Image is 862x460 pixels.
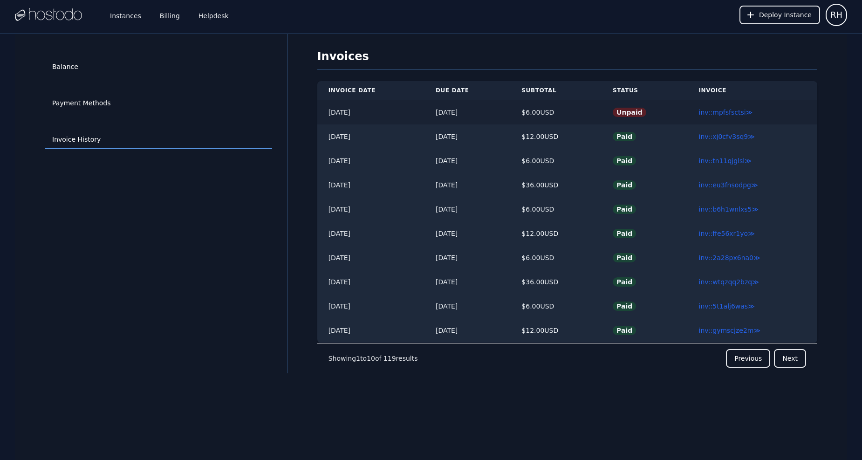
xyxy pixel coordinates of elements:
span: RH [830,8,842,21]
a: inv::2a28px6na0≫ [699,254,760,261]
td: [DATE] [317,124,424,149]
td: [DATE] [317,197,424,221]
a: Invoice History [45,131,272,149]
a: inv::eu3fnsodpg≫ [699,181,758,189]
a: Payment Methods [45,95,272,112]
a: inv::mpfsfsctsi≫ [699,109,753,116]
th: Status [602,81,687,100]
td: [DATE] [424,173,510,197]
p: Showing to of results [328,354,418,363]
span: Paid [613,229,636,238]
a: Balance [45,58,272,76]
div: $ 6.00 USD [521,253,590,262]
td: [DATE] [424,294,510,318]
span: Paid [613,253,636,262]
div: $ 12.00 USD [521,326,590,335]
a: inv::b6h1wnlxs5≫ [699,206,759,213]
span: Paid [613,132,636,141]
span: 1 [356,355,360,362]
td: [DATE] [424,124,510,149]
a: inv::wtqzqq2bzq≫ [699,278,759,286]
span: Paid [613,156,636,165]
td: [DATE] [424,149,510,173]
span: Unpaid [613,108,646,117]
a: inv::5t1alj6was≫ [699,302,755,310]
th: Invoice Date [317,81,424,100]
span: 10 [367,355,375,362]
span: 119 [383,355,396,362]
td: [DATE] [317,318,424,343]
div: $ 36.00 USD [521,180,590,190]
div: $ 6.00 USD [521,302,590,311]
td: [DATE] [424,246,510,270]
td: [DATE] [317,173,424,197]
a: inv::xj0cfv3sq9≫ [699,133,755,140]
button: Previous [726,349,770,368]
span: Paid [613,205,636,214]
th: Subtotal [510,81,602,100]
span: Deploy Instance [759,10,812,20]
div: $ 6.00 USD [521,108,590,117]
span: Paid [613,180,636,190]
button: Deploy Instance [739,6,820,24]
nav: Pagination [317,343,817,373]
h1: Invoices [317,49,817,70]
td: [DATE] [424,318,510,343]
a: inv::ffe56xr1yo≫ [699,230,755,237]
div: $ 12.00 USD [521,229,590,238]
th: Invoice [688,81,817,100]
td: [DATE] [317,246,424,270]
img: Logo [15,8,82,22]
td: [DATE] [424,100,510,125]
a: inv::gymscjze2m≫ [699,327,761,334]
th: Due Date [424,81,510,100]
a: inv::tn11qjglsl≫ [699,157,752,165]
td: [DATE] [317,100,424,125]
td: [DATE] [317,270,424,294]
span: Paid [613,277,636,287]
div: $ 12.00 USD [521,132,590,141]
div: $ 36.00 USD [521,277,590,287]
td: [DATE] [424,221,510,246]
span: Paid [613,302,636,311]
td: [DATE] [317,294,424,318]
td: [DATE] [317,221,424,246]
td: [DATE] [424,270,510,294]
td: [DATE] [317,149,424,173]
div: $ 6.00 USD [521,205,590,214]
span: Paid [613,326,636,335]
td: [DATE] [424,197,510,221]
button: Next [774,349,806,368]
button: User menu [826,4,847,26]
div: $ 6.00 USD [521,156,590,165]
